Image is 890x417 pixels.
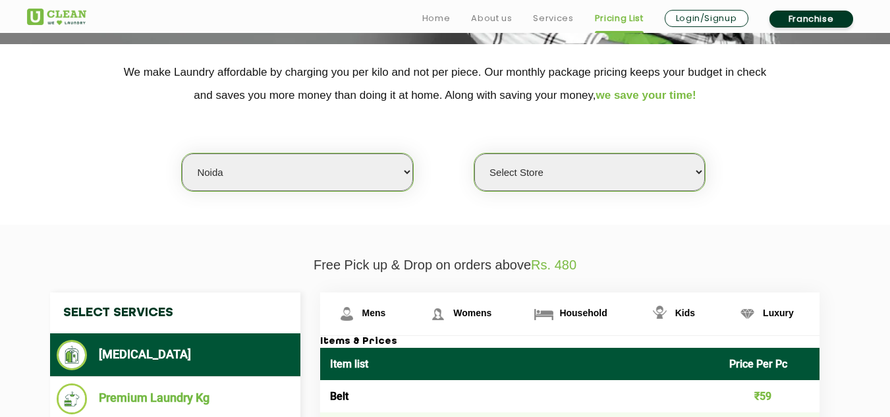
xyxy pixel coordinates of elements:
[665,10,748,27] a: Login/Signup
[426,302,449,325] img: Womens
[471,11,512,26] a: About us
[595,11,644,26] a: Pricing List
[27,9,86,25] img: UClean Laundry and Dry Cleaning
[719,348,820,380] th: Price Per Pc
[335,302,358,325] img: Mens
[57,340,88,370] img: Dry Cleaning
[57,340,294,370] li: [MEDICAL_DATA]
[422,11,451,26] a: Home
[533,11,573,26] a: Services
[736,302,759,325] img: Luxury
[320,348,720,380] th: Item list
[57,383,88,414] img: Premium Laundry Kg
[50,292,300,333] h4: Select Services
[27,258,864,273] p: Free Pick up & Drop on orders above
[648,302,671,325] img: Kids
[531,258,576,272] span: Rs. 480
[769,11,853,28] a: Franchise
[57,383,294,414] li: Premium Laundry Kg
[453,308,491,318] span: Womens
[559,308,607,318] span: Household
[532,302,555,325] img: Household
[763,308,794,318] span: Luxury
[320,380,720,412] td: Belt
[362,308,386,318] span: Mens
[719,380,820,412] td: ₹59
[675,308,695,318] span: Kids
[27,61,864,107] p: We make Laundry affordable by charging you per kilo and not per piece. Our monthly package pricin...
[596,89,696,101] span: we save your time!
[320,336,820,348] h3: Items & Prices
